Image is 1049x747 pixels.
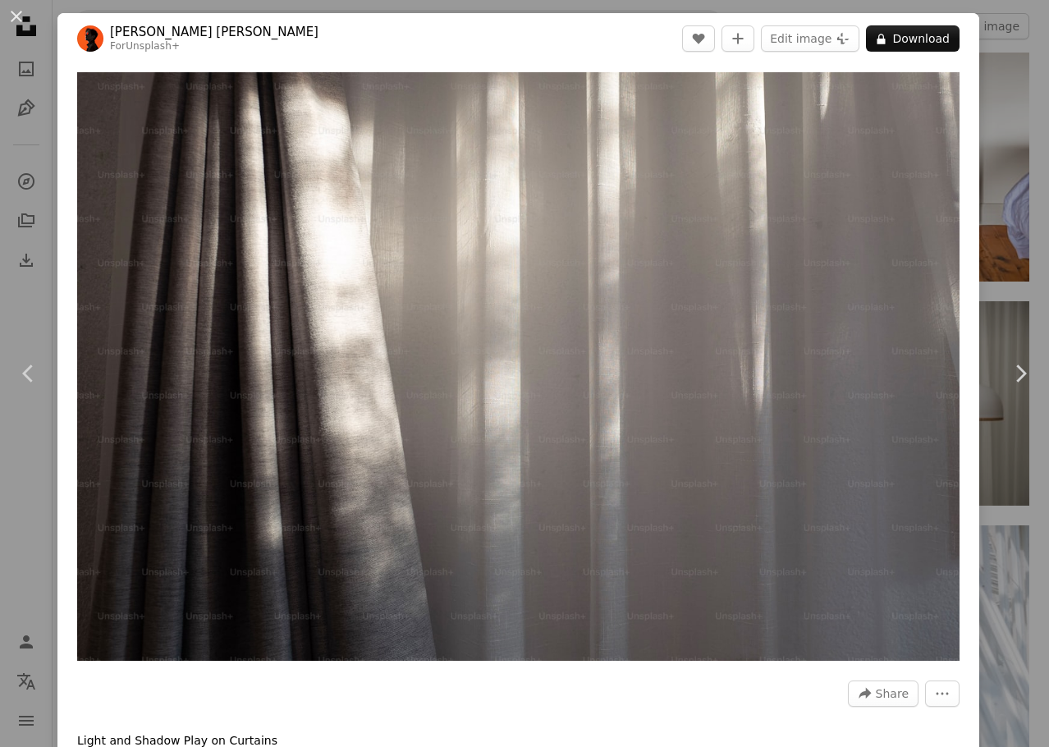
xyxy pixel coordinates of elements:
[77,72,960,661] button: Zoom in on this image
[992,295,1049,452] a: Next
[77,72,960,661] img: A room with a curtain and a window with sunlight coming through it
[761,25,859,52] button: Edit image
[110,24,318,40] a: [PERSON_NAME] [PERSON_NAME]
[126,40,180,52] a: Unsplash+
[925,681,960,707] button: More Actions
[682,25,715,52] button: Like
[876,681,909,706] span: Share
[77,25,103,52] img: Go to Uran Wang's profile
[866,25,960,52] button: Download
[110,40,318,53] div: For
[848,681,918,707] button: Share this image
[721,25,754,52] button: Add to Collection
